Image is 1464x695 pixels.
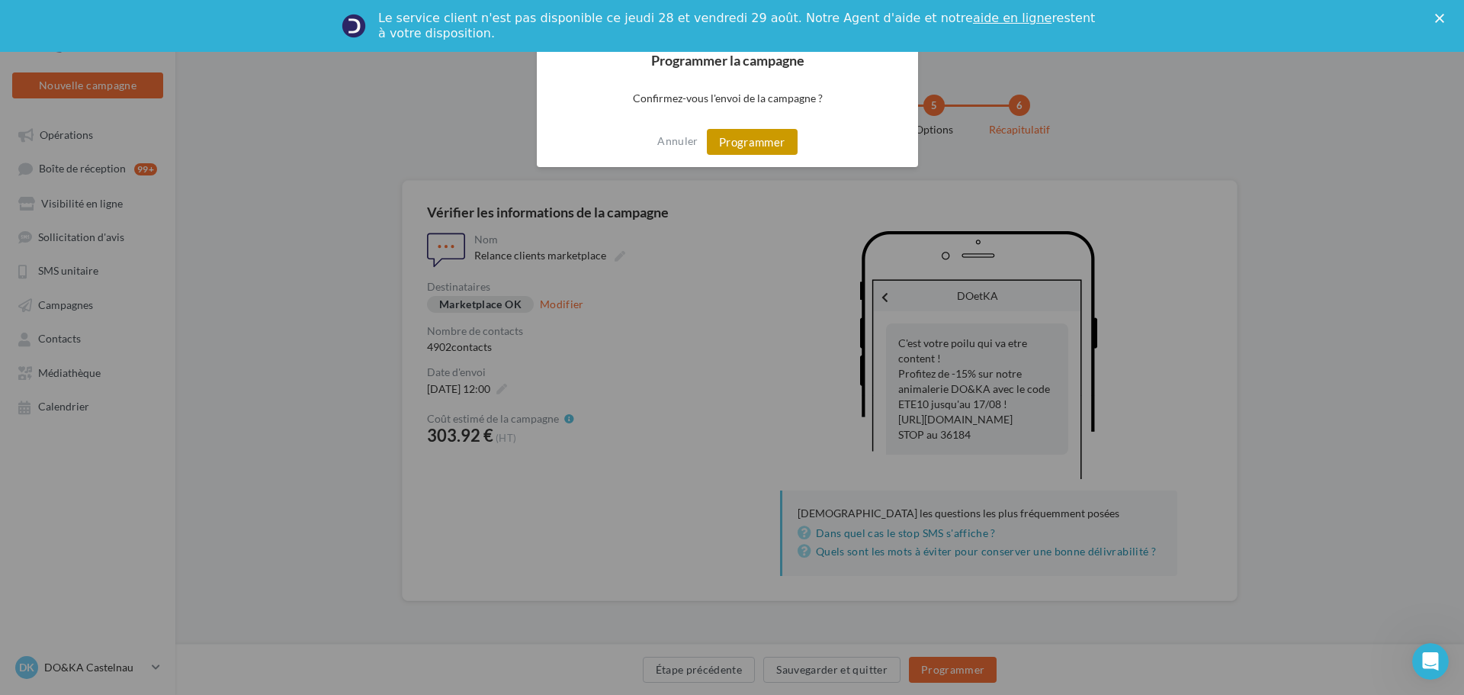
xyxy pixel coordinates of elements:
h2: Programmer la campagne [537,41,918,79]
button: Programmer [707,129,798,155]
img: Profile image for Service-Client [342,14,366,38]
iframe: Intercom live chat [1412,643,1449,680]
div: Fermer [1435,14,1450,23]
div: Le service client n'est pas disponible ce jeudi 28 et vendredi 29 août. Notre Agent d'aide et not... [378,11,1098,41]
p: Confirmez-vous l'envoi de la campagne ? [537,79,918,117]
button: Annuler [657,129,698,153]
a: aide en ligne [973,11,1051,25]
